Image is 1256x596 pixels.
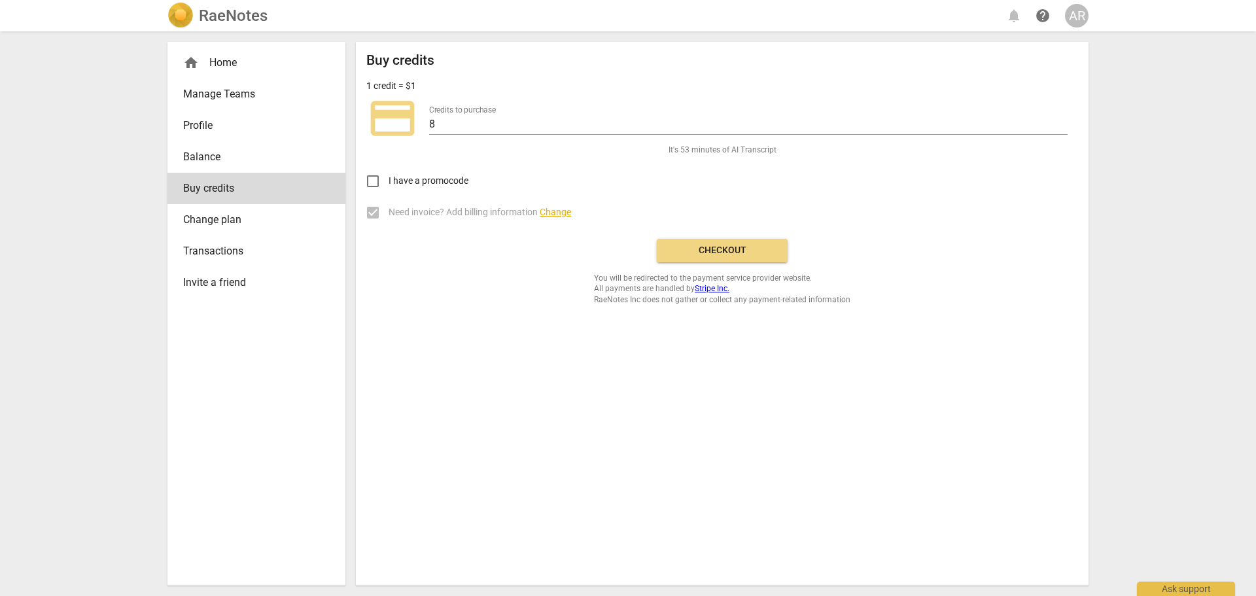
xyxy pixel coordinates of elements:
[167,204,345,236] a: Change plan
[167,3,194,29] img: Logo
[183,243,319,259] span: Transactions
[594,273,850,306] span: You will be redirected to the payment service provider website. All payments are handled by RaeNo...
[366,92,419,145] span: credit_card
[366,79,416,93] p: 1 credit = $1
[183,149,319,165] span: Balance
[183,86,319,102] span: Manage Teams
[429,106,496,114] label: Credits to purchase
[657,239,788,262] button: Checkout
[1065,4,1089,27] button: AR
[389,174,468,188] span: I have a promocode
[389,205,571,219] span: Need invoice? Add billing information
[669,145,776,156] span: It's 53 minutes of AI Transcript
[183,275,319,290] span: Invite a friend
[183,118,319,133] span: Profile
[167,110,345,141] a: Profile
[183,55,319,71] div: Home
[167,267,345,298] a: Invite a friend
[199,7,268,25] h2: RaeNotes
[667,244,777,257] span: Checkout
[366,52,434,69] h2: Buy credits
[167,141,345,173] a: Balance
[1031,4,1055,27] a: Help
[167,173,345,204] a: Buy credits
[1137,582,1235,596] div: Ask support
[183,212,319,228] span: Change plan
[167,47,345,79] div: Home
[695,284,729,293] a: Stripe Inc.
[540,207,571,217] span: Change
[183,55,199,71] span: home
[167,79,345,110] a: Manage Teams
[167,236,345,267] a: Transactions
[183,181,319,196] span: Buy credits
[167,3,268,29] a: LogoRaeNotes
[1035,8,1051,24] span: help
